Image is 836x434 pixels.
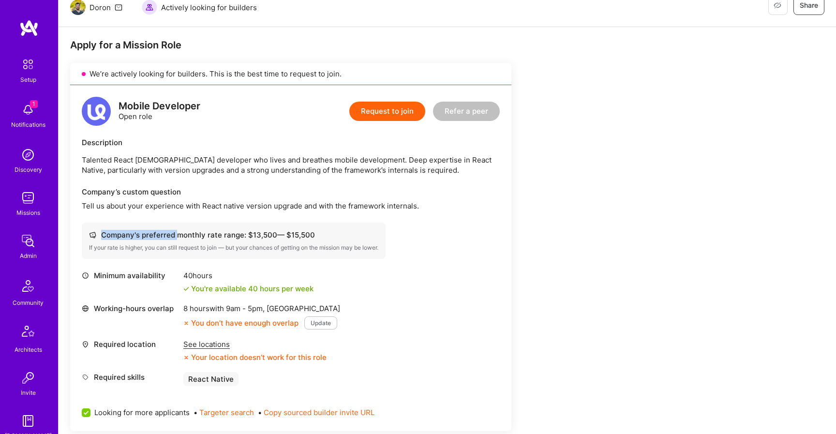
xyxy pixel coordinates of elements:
div: You're available 40 hours per week [183,284,313,294]
div: Working-hours overlap [82,303,179,314]
img: logo [82,97,111,126]
span: 1 [30,100,38,108]
div: Required location [82,339,179,349]
i: icon Cash [89,231,96,239]
span: • [194,407,254,418]
i: icon CloseOrange [183,320,189,326]
div: Required skills [82,372,179,382]
img: guide book [18,411,38,431]
div: Discovery [15,165,42,175]
img: setup [18,54,38,75]
span: • [258,407,374,418]
img: discovery [18,145,38,165]
div: Open role [119,101,200,121]
div: You don’t have enough overlap [183,318,299,328]
img: admin teamwork [18,231,38,251]
div: React Native [183,372,239,386]
div: Missions [16,208,40,218]
span: Actively looking for builders [161,2,257,13]
div: If your rate is higher, you can still request to join — but your chances of getting on the missio... [89,244,378,252]
div: Company’s custom question [82,187,500,197]
i: icon Check [183,286,189,292]
img: Architects [16,321,40,344]
div: See locations [183,339,327,349]
i: icon Tag [82,374,89,381]
div: Description [82,137,500,148]
i: icon Clock [82,272,89,279]
span: 9am - 5pm , [224,304,267,313]
i: icon Mail [115,3,122,11]
img: bell [18,100,38,120]
button: Request to join [349,102,425,121]
i: icon EyeClosed [774,1,781,9]
div: Setup [20,75,36,85]
img: teamwork [18,188,38,208]
div: Apply for a Mission Role [70,39,511,51]
img: Community [16,274,40,298]
button: Update [304,316,337,329]
div: Invite [21,388,36,398]
div: Your location doesn’t work for this role [183,352,327,362]
div: 8 hours with [GEOGRAPHIC_DATA] [183,303,340,314]
button: Copy sourced builder invite URL [264,407,374,418]
div: Architects [15,344,42,355]
p: Talented React [DEMOGRAPHIC_DATA] developer who lives and breathes mobile development. Deep exper... [82,155,500,175]
button: Targeter search [199,407,254,418]
div: 40 hours [183,270,313,281]
i: icon Location [82,341,89,348]
div: Mobile Developer [119,101,200,111]
div: Company's preferred monthly rate range: $ 13,500 — $ 15,500 [89,230,378,240]
div: Minimum availability [82,270,179,281]
span: Share [800,0,818,10]
div: Admin [20,251,37,261]
i: icon World [82,305,89,312]
div: We’re actively looking for builders. This is the best time to request to join. [70,63,511,85]
span: Looking for more applicants [94,407,190,418]
img: logo [19,19,39,37]
div: Notifications [11,120,45,130]
div: Community [13,298,44,308]
i: icon CloseOrange [183,355,189,360]
p: Tell us about your experience with React native version upgrade and with the framework internals. [82,201,500,211]
button: Refer a peer [433,102,500,121]
img: Invite [18,368,38,388]
div: Doron [90,2,111,13]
